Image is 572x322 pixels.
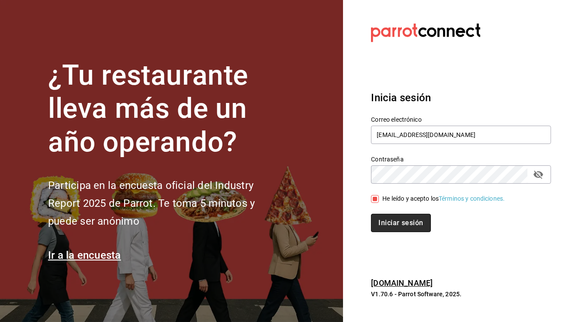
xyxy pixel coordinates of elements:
[371,156,551,162] label: Contraseña
[439,195,505,202] a: Términos y condiciones.
[371,214,430,232] button: Iniciar sesión
[531,167,546,182] button: passwordField
[371,116,551,123] label: Correo electrónico
[371,126,551,144] input: Ingresa tu correo electrónico
[48,59,284,159] h1: ¿Tu restaurante lleva más de un año operando?
[371,278,433,288] a: [DOMAIN_NAME]
[371,90,551,106] h3: Inicia sesión
[371,290,551,298] p: V1.70.6 - Parrot Software, 2025.
[382,194,505,203] div: He leído y acepto los
[48,249,121,261] a: Ir a la encuesta
[48,177,284,230] h2: Participa en la encuesta oficial del Industry Report 2025 de Parrot. Te toma 5 minutos y puede se...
